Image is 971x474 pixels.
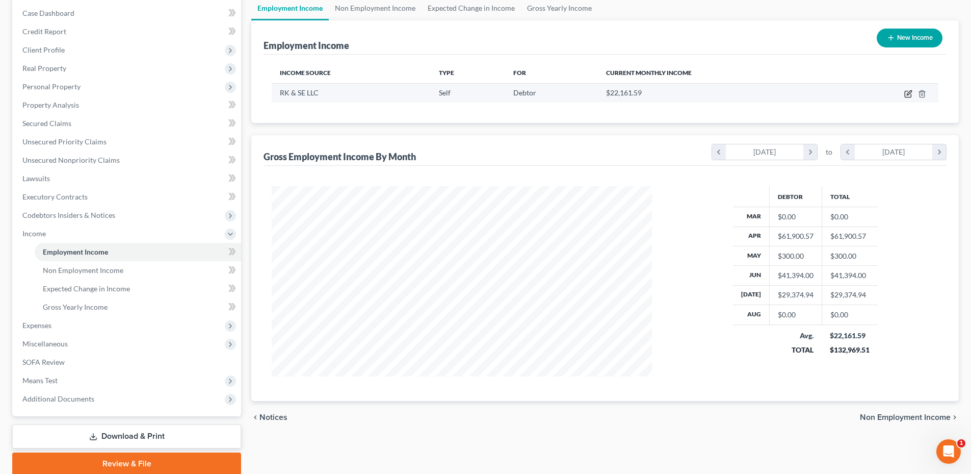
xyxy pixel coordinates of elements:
[822,207,878,227] td: $0.00
[12,425,241,448] a: Download & Print
[932,144,946,160] i: chevron_right
[777,345,813,355] div: TOTAL
[860,413,959,421] button: Non Employment Income chevron_right
[22,321,51,330] span: Expenses
[777,331,813,341] div: Avg.
[280,69,331,77] span: Income Source
[733,285,770,305] th: [DATE]
[35,261,241,280] a: Non Employment Income
[822,186,878,207] th: Total
[43,247,108,256] span: Employment Income
[251,413,287,421] button: chevron_left Notices
[826,147,832,157] span: to
[280,88,319,97] span: RK & SE LLC
[22,119,71,128] span: Secured Claims
[778,231,813,241] div: $61,900.57
[14,22,241,41] a: Credit Report
[712,144,726,160] i: chevron_left
[513,88,536,97] span: Debtor
[22,211,115,219] span: Codebtors Insiders & Notices
[877,29,942,47] button: New Income
[606,88,642,97] span: $22,161.59
[14,169,241,188] a: Lawsuits
[14,151,241,169] a: Unsecured Nonpriority Claims
[22,394,94,403] span: Additional Documents
[14,4,241,22] a: Case Dashboard
[855,144,933,160] div: [DATE]
[936,439,961,464] iframe: Intercom live chat
[22,27,66,36] span: Credit Report
[14,114,241,133] a: Secured Claims
[22,82,81,91] span: Personal Property
[264,39,349,52] div: Employment Income
[43,284,130,293] span: Expected Change in Income
[22,64,66,72] span: Real Property
[733,246,770,265] th: May
[733,305,770,325] th: Aug
[778,290,813,300] div: $29,374.94
[251,413,259,421] i: chevron_left
[22,229,46,238] span: Income
[822,305,878,325] td: $0.00
[733,227,770,246] th: Apr
[606,69,692,77] span: Current Monthly Income
[14,188,241,206] a: Executory Contracts
[22,174,50,183] span: Lawsuits
[439,88,451,97] span: Self
[14,133,241,151] a: Unsecured Priority Claims
[733,207,770,227] th: Mar
[733,266,770,285] th: Jun
[778,251,813,261] div: $300.00
[22,45,65,54] span: Client Profile
[778,270,813,281] div: $41,394.00
[22,358,65,366] span: SOFA Review
[957,439,965,447] span: 1
[35,280,241,298] a: Expected Change in Income
[259,413,287,421] span: Notices
[22,192,88,201] span: Executory Contracts
[22,339,68,348] span: Miscellaneous
[778,310,813,320] div: $0.00
[822,285,878,305] td: $29,374.94
[22,156,120,164] span: Unsecured Nonpriority Claims
[860,413,951,421] span: Non Employment Income
[14,96,241,114] a: Property Analysis
[22,137,107,146] span: Unsecured Priority Claims
[822,227,878,246] td: $61,900.57
[35,298,241,316] a: Gross Yearly Income
[35,243,241,261] a: Employment Income
[830,345,870,355] div: $132,969.51
[778,212,813,222] div: $0.00
[22,9,74,17] span: Case Dashboard
[841,144,855,160] i: chevron_left
[513,69,526,77] span: For
[822,266,878,285] td: $41,394.00
[822,246,878,265] td: $300.00
[769,186,822,207] th: Debtor
[264,151,416,163] div: Gross Employment Income By Month
[43,303,108,311] span: Gross Yearly Income
[22,101,79,109] span: Property Analysis
[22,376,58,385] span: Means Test
[14,353,241,371] a: SOFA Review
[43,266,123,275] span: Non Employment Income
[830,331,870,341] div: $22,161.59
[951,413,959,421] i: chevron_right
[439,69,454,77] span: Type
[726,144,804,160] div: [DATE]
[803,144,817,160] i: chevron_right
